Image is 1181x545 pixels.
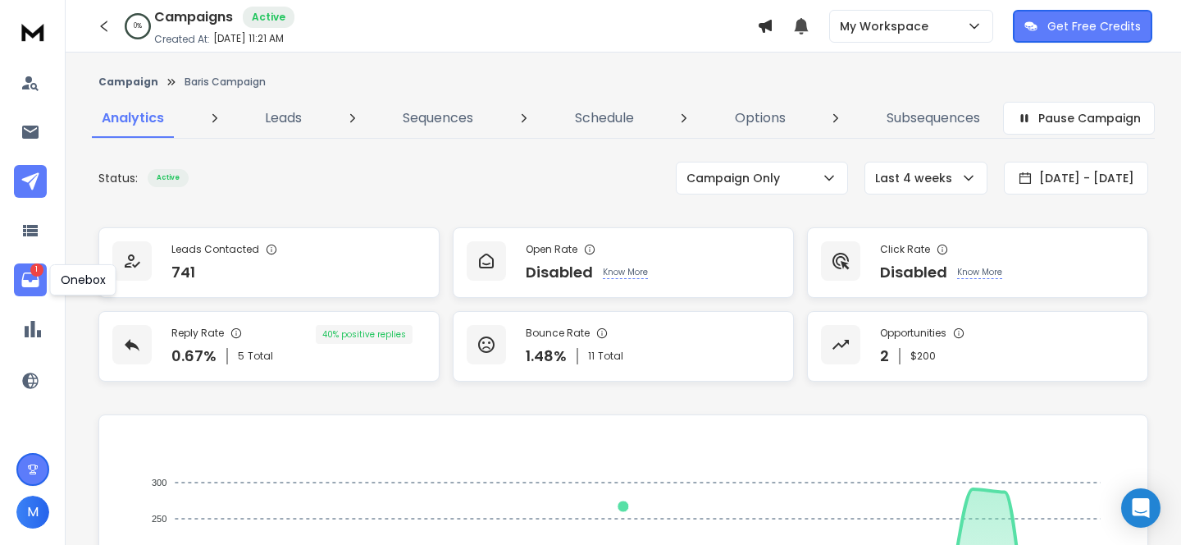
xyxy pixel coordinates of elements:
[686,170,787,186] p: Campaign Only
[255,98,312,138] a: Leads
[134,21,142,31] p: 0 %
[887,108,980,128] p: Subsequences
[403,108,473,128] p: Sequences
[1003,102,1155,135] button: Pause Campaign
[393,98,483,138] a: Sequences
[598,350,623,363] span: Total
[910,350,936,363] p: $ 200
[185,76,266,89] p: Baris Campaign
[152,514,166,524] tspan: 250
[98,311,440,382] a: Reply Rate0.67%5Total40% positive replies
[265,108,302,128] p: Leads
[171,261,195,284] p: 741
[14,263,47,296] a: 1
[98,227,440,298] a: Leads Contacted741
[154,7,233,27] h1: Campaigns
[735,108,786,128] p: Options
[880,327,946,340] p: Opportunities
[102,108,164,128] p: Analytics
[50,264,116,295] div: Onebox
[880,243,930,256] p: Click Rate
[1004,162,1148,195] button: [DATE] - [DATE]
[807,311,1148,382] a: Opportunities2$200
[880,345,889,368] p: 2
[453,311,794,382] a: Bounce Rate1.48%11Total
[92,98,174,138] a: Analytics
[588,350,595,363] span: 11
[877,98,990,138] a: Subsequences
[171,327,224,340] p: Reply Rate
[565,98,644,138] a: Schedule
[1121,488,1160,528] div: Open Intercom Messenger
[807,227,1148,298] a: Click RateDisabledKnow More
[575,108,634,128] p: Schedule
[171,345,217,368] p: 0.67 %
[316,325,413,344] div: 40 % positive replies
[725,98,796,138] a: Options
[526,243,577,256] p: Open Rate
[152,478,166,488] tspan: 300
[957,266,1002,279] p: Know More
[238,350,244,363] span: 5
[526,345,567,368] p: 1.48 %
[880,261,947,284] p: Disabled
[1013,10,1152,43] button: Get Free Credits
[603,266,648,279] p: Know More
[171,243,259,256] p: Leads Contacted
[16,16,49,47] img: logo
[840,18,935,34] p: My Workspace
[1047,18,1141,34] p: Get Free Credits
[154,33,210,46] p: Created At:
[875,170,959,186] p: Last 4 weeks
[148,169,189,187] div: Active
[213,32,284,45] p: [DATE] 11:21 AM
[243,7,294,28] div: Active
[453,227,794,298] a: Open RateDisabledKnow More
[98,170,138,186] p: Status:
[248,350,273,363] span: Total
[526,327,590,340] p: Bounce Rate
[16,496,49,529] button: M
[30,263,43,277] p: 1
[98,76,158,89] button: Campaign
[526,261,593,284] p: Disabled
